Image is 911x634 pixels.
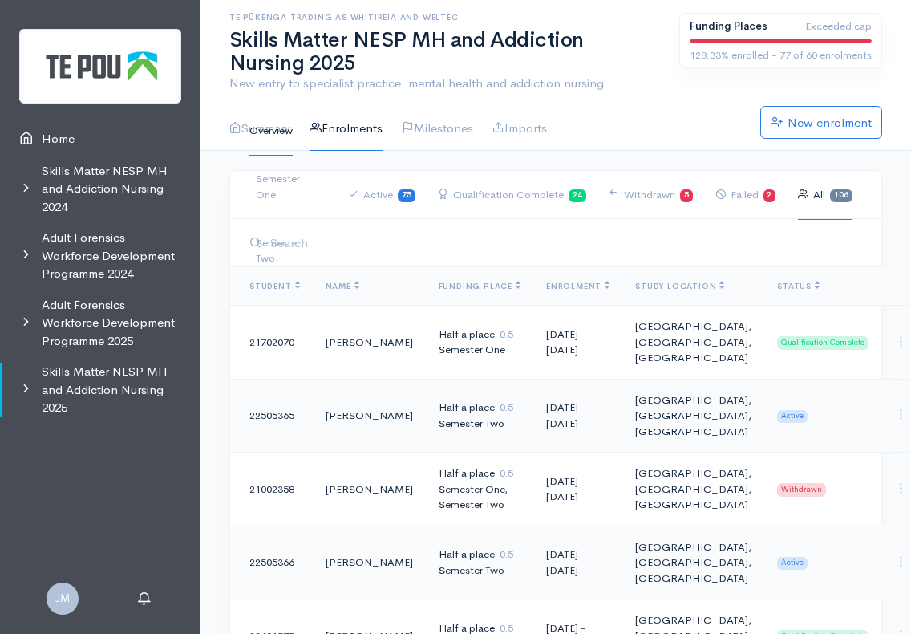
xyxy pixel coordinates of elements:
[767,190,771,200] b: 2
[690,47,872,63] div: 128.33% enrolled - 77 of 60 enrolments
[622,453,764,526] td: [GEOGRAPHIC_DATA], [GEOGRAPHIC_DATA], [GEOGRAPHIC_DATA]
[313,379,426,453] td: [PERSON_NAME]
[438,170,586,220] a: Qualification Complete24
[19,29,181,104] img: Te Pou
[492,106,547,152] a: Imports
[426,379,533,453] td: Half a place
[622,526,764,599] td: [GEOGRAPHIC_DATA], [GEOGRAPHIC_DATA], [GEOGRAPHIC_DATA]
[229,29,660,75] h1: Skills Matter NESP MH and Addiction Nursing 2025
[426,453,533,526] td: Half a place
[249,281,300,291] span: Student
[439,416,520,432] div: Semester Two
[533,306,622,380] td: [DATE] - [DATE]
[313,526,426,599] td: [PERSON_NAME]
[439,281,520,291] span: Funding Place
[326,281,359,291] span: Name
[500,547,513,561] span: 0.5
[777,557,808,570] span: Active
[229,75,660,93] p: New entry to specialist practice: mental health and addiction nursing
[265,226,862,259] input: Search
[546,281,609,291] span: Enrolment
[402,190,411,200] b: 75
[256,155,313,220] a: Semester One
[348,170,415,220] a: Active75
[500,327,513,341] span: 0.5
[439,482,520,513] div: Semester One, Semester Two
[249,107,293,156] a: Overview
[777,483,826,496] span: Withdrawn
[230,453,313,526] td: 21002358
[609,170,693,220] a: Withdrawn5
[760,106,882,140] a: New enrolment
[47,583,79,615] span: JM
[533,379,622,453] td: [DATE] - [DATE]
[834,190,848,200] b: 106
[230,526,313,599] td: 22505366
[777,410,808,423] span: Active
[533,526,622,599] td: [DATE] - [DATE]
[256,219,319,284] a: Semester Two
[439,563,520,579] div: Semester Two
[622,306,764,380] td: [GEOGRAPHIC_DATA], [GEOGRAPHIC_DATA], [GEOGRAPHIC_DATA]
[426,526,533,599] td: Half a place
[500,400,513,414] span: 0.5
[573,190,582,200] b: 24
[805,18,872,35] span: Exceeded cap
[777,281,820,291] span: Status
[313,453,426,526] td: [PERSON_NAME]
[690,19,767,33] b: Funding Places
[798,170,852,220] a: All106
[439,342,520,358] div: Semester One
[310,106,383,152] a: Enrolments
[684,190,689,200] b: 5
[715,170,776,220] a: Failed2
[229,106,290,152] a: Summary
[622,379,764,453] td: [GEOGRAPHIC_DATA], [GEOGRAPHIC_DATA], [GEOGRAPHIC_DATA]
[230,379,313,453] td: 22505365
[500,466,513,480] span: 0.5
[402,106,473,152] a: Milestones
[533,453,622,526] td: [DATE] - [DATE]
[229,13,660,22] h6: Te Pūkenga trading as Whitireia and WelTec
[777,336,868,349] span: Qualification Complete
[47,590,79,605] a: JM
[230,306,313,380] td: 21702070
[313,306,426,380] td: [PERSON_NAME]
[426,306,533,380] td: Half a place
[635,281,724,291] span: Study Location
